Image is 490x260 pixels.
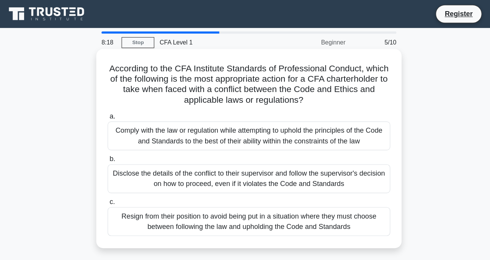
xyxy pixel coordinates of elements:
a: Register [412,7,446,17]
span: a. [122,99,127,105]
a: Stop [133,33,162,42]
div: Beginner [267,30,334,45]
div: 8:18 [111,30,133,45]
div: CFA Level 1 [162,30,267,45]
span: b. [122,136,127,143]
div: 5/10 [334,30,379,45]
div: Resign from their position to avoid being put in a situation where they must choose between follo... [121,182,369,207]
span: c. [122,174,127,180]
div: Comply with the law or regulation while attempting to uphold the principles of the Code and Stand... [121,107,369,132]
div: Disclose the details of the conflict to their supervisor and follow the supervisor's decision on ... [121,144,369,169]
h5: According to the CFA Institute Standards of Professional Conduct, which of the following is the m... [120,55,370,93]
